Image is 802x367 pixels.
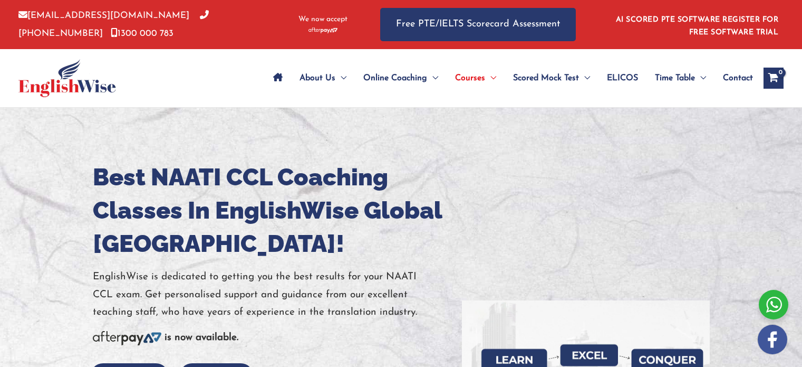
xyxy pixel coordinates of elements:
[513,60,579,97] span: Scored Mock Test
[695,60,706,97] span: Menu Toggle
[291,60,355,97] a: About UsMenu Toggle
[764,68,784,89] a: View Shopping Cart, empty
[723,60,753,97] span: Contact
[299,60,335,97] span: About Us
[18,11,189,20] a: [EMAIL_ADDRESS][DOMAIN_NAME]
[655,60,695,97] span: Time Table
[598,60,646,97] a: ELICOS
[646,60,714,97] a: Time TableMenu Toggle
[579,60,590,97] span: Menu Toggle
[607,60,638,97] span: ELICOS
[18,59,116,97] img: cropped-ew-logo
[485,60,496,97] span: Menu Toggle
[111,29,173,38] a: 1300 000 783
[363,60,427,97] span: Online Coaching
[93,331,161,345] img: Afterpay-Logo
[355,60,447,97] a: Online CoachingMenu Toggle
[93,268,446,321] p: EnglishWise is dedicated to getting you the best results for your NAATI CCL exam. Get personalise...
[758,325,787,354] img: white-facebook.png
[308,27,337,33] img: Afterpay-Logo
[380,8,576,41] a: Free PTE/IELTS Scorecard Assessment
[505,60,598,97] a: Scored Mock TestMenu Toggle
[93,161,446,260] h1: Best NAATI CCL Coaching Classes In EnglishWise Global [GEOGRAPHIC_DATA]!
[455,60,485,97] span: Courses
[447,60,505,97] a: CoursesMenu Toggle
[165,333,238,343] b: is now available.
[714,60,753,97] a: Contact
[265,60,753,97] nav: Site Navigation: Main Menu
[610,7,784,42] aside: Header Widget 1
[335,60,346,97] span: Menu Toggle
[616,16,779,36] a: AI SCORED PTE SOFTWARE REGISTER FOR FREE SOFTWARE TRIAL
[298,14,347,25] span: We now accept
[18,11,209,37] a: [PHONE_NUMBER]
[427,60,438,97] span: Menu Toggle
